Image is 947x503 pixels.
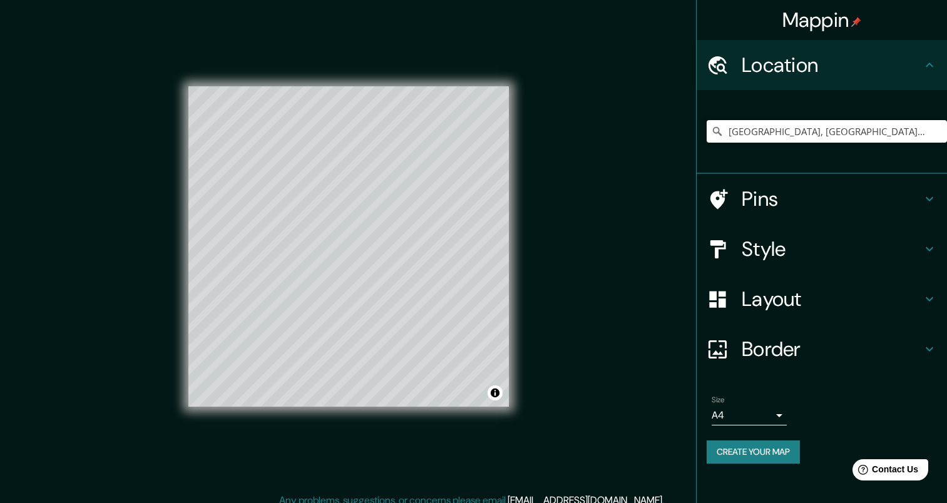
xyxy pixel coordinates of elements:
h4: Pins [742,186,922,211]
h4: Layout [742,287,922,312]
input: Pick your city or area [707,120,947,143]
div: Location [697,40,947,90]
h4: Mappin [782,8,862,33]
div: Style [697,224,947,274]
div: A4 [712,405,787,425]
div: Pins [697,174,947,224]
h4: Location [742,53,922,78]
label: Size [712,395,725,405]
h4: Border [742,337,922,362]
button: Toggle attribution [488,385,503,400]
div: Layout [697,274,947,324]
img: pin-icon.png [851,17,861,27]
h4: Style [742,236,922,262]
iframe: Help widget launcher [836,454,933,489]
div: Border [697,324,947,374]
button: Create your map [707,440,800,464]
